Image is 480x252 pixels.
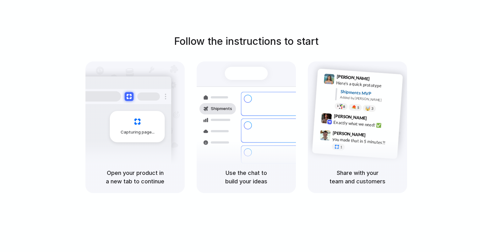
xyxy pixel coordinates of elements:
[333,119,396,129] div: Exactly what we need! ✅
[334,113,367,122] span: [PERSON_NAME]
[174,34,319,49] h1: Follow the instructions to start
[204,169,288,186] h5: Use the chat to build your ideas
[340,145,342,149] span: 1
[365,106,371,111] div: 🤯
[332,136,395,146] div: you made that in 5 minutes?!
[368,132,380,140] span: 9:47 AM
[357,106,359,109] span: 5
[371,107,374,110] span: 3
[336,73,370,82] span: [PERSON_NAME]
[343,105,345,108] span: 8
[93,169,177,186] h5: Open your product in a new tab to continue
[336,79,399,90] div: Here's a quick prototype
[211,106,232,112] span: Shipments
[372,76,385,83] span: 9:41 AM
[340,95,398,104] div: Added by [PERSON_NAME]
[315,169,400,186] h5: Share with your team and customers
[340,88,398,98] div: Shipments MVP
[333,129,366,138] span: [PERSON_NAME]
[369,115,382,123] span: 9:42 AM
[121,129,155,135] span: Capturing page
